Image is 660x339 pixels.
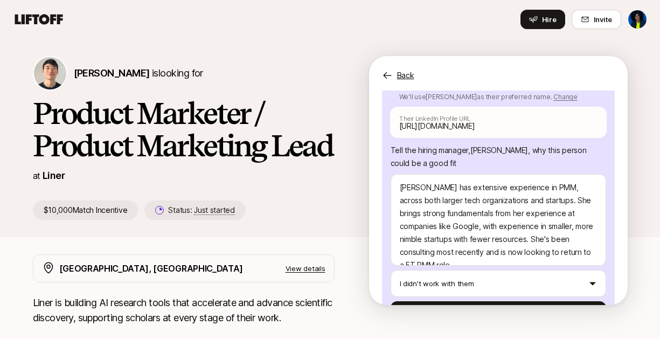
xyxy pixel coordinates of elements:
[542,14,557,25] span: Hire
[168,204,234,217] p: Status:
[33,200,138,220] p: $10,000 Match Incentive
[59,261,243,275] p: [GEOGRAPHIC_DATA], [GEOGRAPHIC_DATA]
[34,57,66,89] img: Kyum Kim
[391,174,606,266] textarea: [PERSON_NAME] has extensive experience in PMM, across both larger tech organizations and startups...
[391,89,606,102] p: We'll use [PERSON_NAME] as their preferred name.
[286,263,325,274] p: View details
[33,295,335,326] p: Liner is building AI research tools that accelerate and advance scientific discovery, supporting ...
[628,10,647,29] button: Heavenly Johnson
[572,10,621,29] button: Invite
[74,67,150,79] span: [PERSON_NAME]
[43,170,65,181] a: Liner
[33,97,335,162] h1: Product Marketer / Product Marketing Lead
[397,69,414,82] p: Back
[391,301,606,327] button: Send to Kyum
[391,144,606,170] p: Tell the hiring manager, [PERSON_NAME] , why this person could be a good fit
[628,10,647,29] img: Heavenly Johnson
[520,10,565,29] button: Hire
[594,14,612,25] span: Invite
[74,66,203,81] p: is looking for
[33,169,40,183] p: at
[553,93,578,101] span: Change
[194,205,235,215] span: Just started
